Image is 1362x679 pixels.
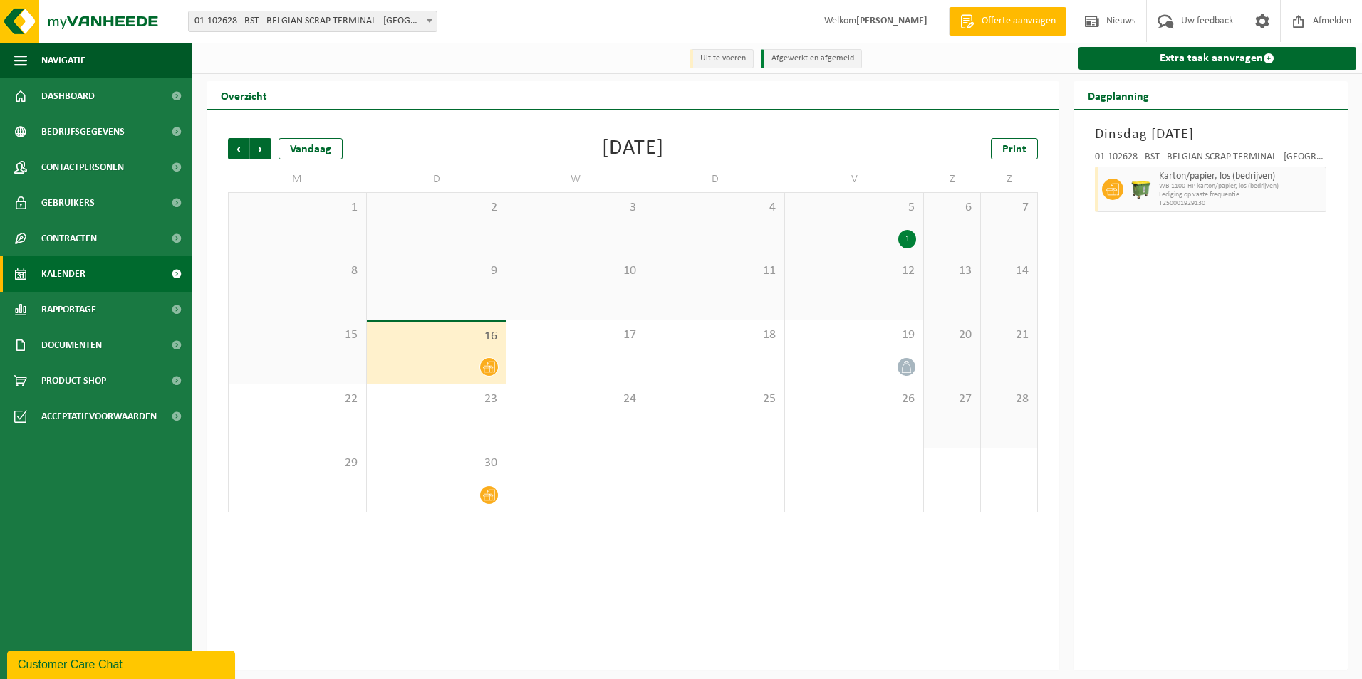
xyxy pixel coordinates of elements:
td: M [228,167,367,192]
span: 14 [988,263,1030,279]
strong: [PERSON_NAME] [856,16,927,26]
span: Vorige [228,138,249,159]
span: 26 [792,391,916,407]
div: 1 [898,230,916,248]
span: 30 [374,456,498,471]
a: Print [991,138,1038,159]
div: 01-102628 - BST - BELGIAN SCRAP TERMINAL - [GEOGRAPHIC_DATA] - [GEOGRAPHIC_DATA] [1095,152,1327,167]
span: 10 [514,263,638,279]
span: Product Shop [41,363,106,399]
span: Contracten [41,221,97,256]
td: D [367,167,506,192]
span: 29 [236,456,359,471]
td: Z [981,167,1038,192]
span: 4 [653,200,776,216]
span: Navigatie [41,43,85,78]
span: Acceptatievoorwaarden [41,399,157,434]
span: 25 [653,391,776,407]
span: 9 [374,263,498,279]
li: Afgewerkt en afgemeld [761,49,862,68]
td: V [785,167,924,192]
span: 27 [931,391,973,407]
span: 18 [653,327,776,343]
span: Lediging op vaste frequentie [1159,191,1323,199]
span: Print [1002,144,1026,155]
td: D [645,167,784,192]
div: [DATE] [602,138,664,159]
span: 24 [514,391,638,407]
td: Z [924,167,981,192]
span: 8 [236,263,359,279]
span: 5 [792,200,916,216]
span: Volgende [250,138,271,159]
span: 7 [988,200,1030,216]
span: 3 [514,200,638,216]
span: 16 [374,329,498,344]
h3: Dinsdag [DATE] [1095,124,1327,145]
span: Kalender [41,256,85,292]
iframe: chat widget [7,648,238,679]
span: Contactpersonen [41,149,124,185]
span: Gebruikers [41,185,95,221]
span: 12 [792,263,916,279]
span: Documenten [41,327,102,363]
span: Dashboard [41,78,95,114]
h2: Dagplanning [1074,81,1163,109]
a: Offerte aanvragen [949,7,1066,36]
span: T250001929130 [1159,199,1323,208]
span: 17 [514,327,638,343]
span: WB-1100-HP karton/papier, los (bedrijven) [1159,182,1323,191]
span: 01-102628 - BST - BELGIAN SCRAP TERMINAL - HOBOKEN - HOBOKEN [188,11,437,32]
li: Uit te voeren [690,49,754,68]
span: 1 [236,200,359,216]
span: 15 [236,327,359,343]
span: 21 [988,327,1030,343]
span: 01-102628 - BST - BELGIAN SCRAP TERMINAL - HOBOKEN - HOBOKEN [189,11,437,31]
td: W [506,167,645,192]
div: Vandaag [279,138,343,159]
span: Offerte aanvragen [978,14,1059,28]
span: 6 [931,200,973,216]
span: 20 [931,327,973,343]
img: WB-1100-HPE-GN-51 [1130,179,1152,200]
span: 11 [653,263,776,279]
span: 28 [988,391,1030,407]
span: 22 [236,391,359,407]
a: Extra taak aanvragen [1078,47,1357,70]
span: Bedrijfsgegevens [41,114,125,149]
span: Rapportage [41,292,96,327]
span: 19 [792,327,916,343]
span: Karton/papier, los (bedrijven) [1159,171,1323,182]
span: 23 [374,391,498,407]
span: 13 [931,263,973,279]
h2: Overzicht [207,81,281,109]
span: 2 [374,200,498,216]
